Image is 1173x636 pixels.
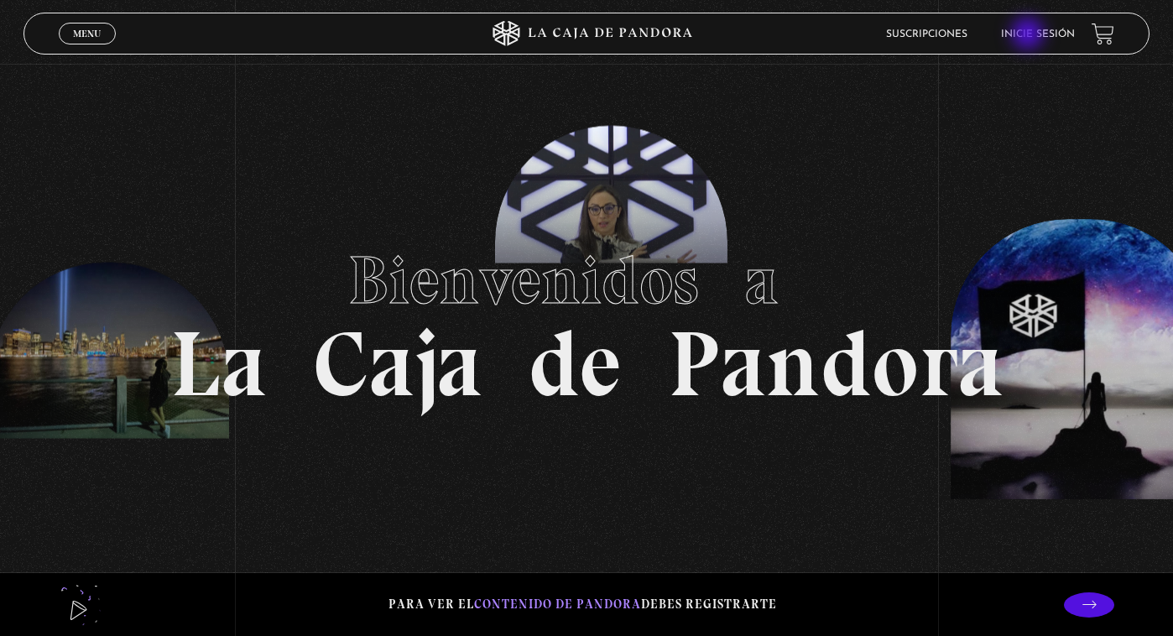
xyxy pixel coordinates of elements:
span: Cerrar [68,43,107,55]
span: contenido de Pandora [474,597,641,612]
span: Menu [73,29,101,39]
h1: La Caja de Pandora [170,226,1004,410]
a: Suscripciones [886,29,967,39]
a: Inicie sesión [1001,29,1075,39]
span: Bienvenidos a [348,240,825,321]
a: View your shopping cart [1092,23,1114,45]
p: Para ver el debes registrarte [388,593,777,616]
